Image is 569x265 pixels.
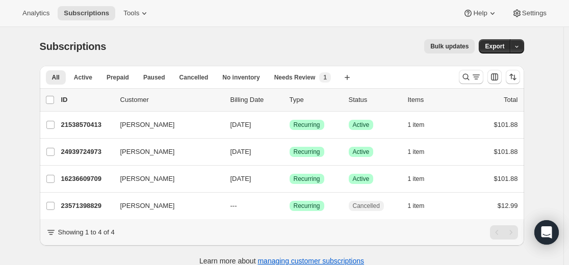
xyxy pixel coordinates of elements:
span: Prepaid [107,73,129,82]
span: [PERSON_NAME] [120,201,175,211]
span: All [52,73,60,82]
button: Bulk updates [424,39,475,54]
span: Export [485,42,504,50]
button: Customize table column order and visibility [487,70,502,84]
span: $12.99 [498,202,518,209]
button: Sort the results [506,70,520,84]
span: Help [473,9,487,17]
div: Open Intercom Messenger [534,220,559,245]
nav: Pagination [490,225,518,240]
button: Subscriptions [58,6,115,20]
p: 24939724973 [61,147,112,157]
span: Subscriptions [64,9,109,17]
button: [PERSON_NAME] [114,198,216,214]
span: Recurring [294,121,320,129]
div: IDCustomerBilling DateTypeStatusItemsTotal [61,95,518,105]
span: Bulk updates [430,42,469,50]
span: 1 item [408,202,425,210]
span: Needs Review [274,73,316,82]
a: managing customer subscriptions [257,257,364,265]
div: Items [408,95,459,105]
button: Export [479,39,510,54]
span: Tools [123,9,139,17]
button: 1 item [408,172,436,186]
span: Cancelled [353,202,380,210]
span: Recurring [294,175,320,183]
button: 1 item [408,118,436,132]
span: $101.88 [494,148,518,155]
span: [DATE] [230,148,251,155]
p: ID [61,95,112,105]
button: [PERSON_NAME] [114,117,216,133]
p: 23571398829 [61,201,112,211]
span: Recurring [294,202,320,210]
span: 1 item [408,121,425,129]
span: Cancelled [179,73,209,82]
span: [PERSON_NAME] [120,120,175,130]
span: No inventory [222,73,260,82]
div: Type [290,95,341,105]
span: 1 item [408,148,425,156]
p: Total [504,95,518,105]
p: Showing 1 to 4 of 4 [58,227,115,237]
p: 16236609709 [61,174,112,184]
button: 1 item [408,145,436,159]
span: Analytics [22,9,49,17]
span: 1 item [408,175,425,183]
span: $101.88 [494,175,518,182]
span: [DATE] [230,121,251,128]
span: Active [74,73,92,82]
span: 1 [323,73,327,82]
span: Recurring [294,148,320,156]
span: Active [353,175,370,183]
p: Status [349,95,400,105]
button: Analytics [16,6,56,20]
button: 1 item [408,199,436,213]
button: Search and filter results [459,70,483,84]
div: 23571398829[PERSON_NAME]---SuccessRecurringCancelled1 item$12.99 [61,199,518,213]
button: Help [457,6,503,20]
span: [DATE] [230,175,251,182]
span: Active [353,148,370,156]
div: 24939724973[PERSON_NAME][DATE]SuccessRecurringSuccessActive1 item$101.88 [61,145,518,159]
p: 21538570413 [61,120,112,130]
span: Subscriptions [40,41,107,52]
button: Tools [117,6,156,20]
span: --- [230,202,237,209]
button: Create new view [339,70,355,85]
p: Billing Date [230,95,281,105]
span: $101.88 [494,121,518,128]
span: Paused [143,73,165,82]
span: Settings [522,9,547,17]
button: [PERSON_NAME] [114,144,216,160]
p: Customer [120,95,222,105]
button: [PERSON_NAME] [114,171,216,187]
span: [PERSON_NAME] [120,174,175,184]
span: [PERSON_NAME] [120,147,175,157]
button: Settings [506,6,553,20]
div: 21538570413[PERSON_NAME][DATE]SuccessRecurringSuccessActive1 item$101.88 [61,118,518,132]
div: 16236609709[PERSON_NAME][DATE]SuccessRecurringSuccessActive1 item$101.88 [61,172,518,186]
span: Active [353,121,370,129]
